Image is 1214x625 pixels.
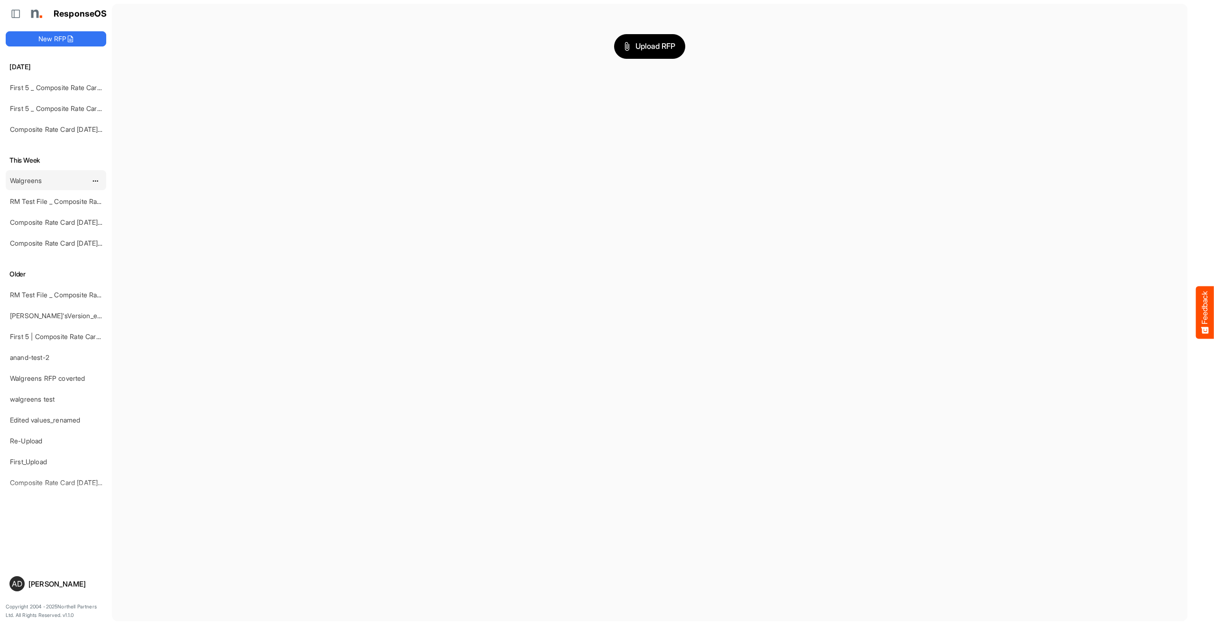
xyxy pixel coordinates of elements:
[6,62,106,72] h6: [DATE]
[10,83,124,92] a: First 5 _ Composite Rate Card [DATE]
[26,4,45,23] img: Northell
[10,416,80,424] a: Edited values_renamed
[10,353,49,361] a: anand-test-2
[12,580,22,588] span: AD
[1196,286,1214,339] button: Feedback
[6,31,106,46] button: New RFP
[10,312,188,320] a: [PERSON_NAME]'sVersion_e2e-test-file_20250604_111803
[10,239,122,247] a: Composite Rate Card [DATE]_smaller
[10,458,47,466] a: First_Upload
[6,155,106,165] h6: This Week
[6,269,106,279] h6: Older
[28,580,102,588] div: [PERSON_NAME]
[10,332,123,340] a: First 5 | Composite Rate Card [DATE]
[10,104,124,112] a: First 5 _ Composite Rate Card [DATE]
[624,40,675,53] span: Upload RFP
[10,125,139,133] a: Composite Rate Card [DATE] mapping test
[6,603,106,619] p: Copyright 2004 - 2025 Northell Partners Ltd. All Rights Reserved. v 1.1.0
[10,478,122,487] a: Composite Rate Card [DATE]_smaller
[91,176,100,186] button: dropdownbutton
[54,9,107,19] h1: ResponseOS
[10,197,142,205] a: RM Test File _ Composite Rate Card [DATE]
[10,218,122,226] a: Composite Rate Card [DATE]_smaller
[10,395,55,403] a: walgreens test
[614,34,685,59] button: Upload RFP
[10,291,178,299] a: RM Test File _ Composite Rate Card [DATE]-test-edited
[10,374,85,382] a: Walgreens RFP coverted
[10,437,42,445] a: Re-Upload
[10,176,42,184] a: Walgreens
